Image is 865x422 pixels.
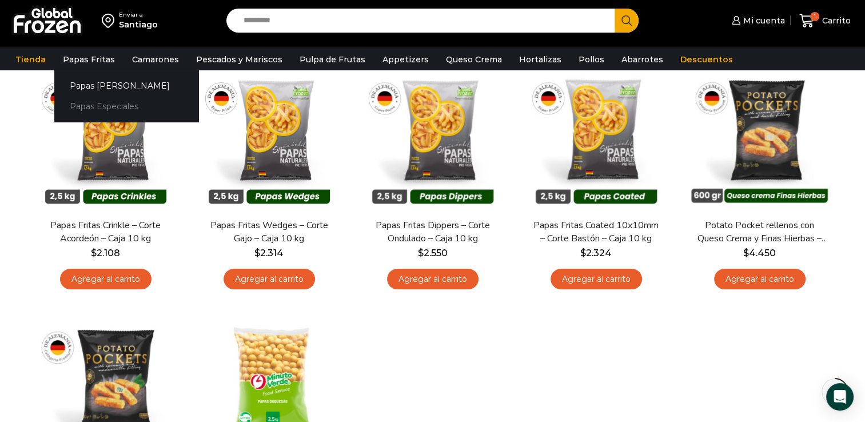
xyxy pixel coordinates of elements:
a: Hortalizas [513,49,567,70]
span: $ [254,248,260,258]
span: $ [580,248,586,258]
span: Carrito [819,15,851,26]
a: Agregar al carrito: “Potato Pocket rellenos con Queso Crema y Finas Hierbas - Caja 8.4 kg” [714,269,806,290]
bdi: 4.450 [743,248,776,258]
span: Vista Rápida [208,182,330,202]
a: Pulpa de Frutas [294,49,371,70]
a: Appetizers [377,49,435,70]
span: Vista Rápida [371,182,494,202]
a: Agregar al carrito: “Papas Fritas Crinkle - Corte Acordeón - Caja 10 kg” [60,269,152,290]
span: $ [91,248,97,258]
a: Papas Fritas [57,49,121,70]
a: 1 Carrito [796,7,854,34]
a: Papas [PERSON_NAME] [54,75,198,96]
a: Papas Fritas Crinkle – Corte Acordeón – Caja 10 kg [39,219,171,245]
a: Pescados y Mariscos [190,49,288,70]
a: Descuentos [675,49,739,70]
a: Camarones [126,49,185,70]
span: 1 [810,12,819,21]
img: address-field-icon.svg [102,11,119,30]
a: Papas Especiales [54,96,198,117]
bdi: 2.108 [91,248,120,258]
a: Potato Pocket rellenos con Queso Crema y Finas Hierbas – Caja 8.4 kg [693,219,825,245]
bdi: 2.324 [580,248,612,258]
a: Agregar al carrito: “Papas Fritas Dippers - Corte Ondulado - Caja 10 kg” [387,269,479,290]
a: Mi cuenta [729,9,785,32]
span: Vista Rápida [698,182,821,202]
bdi: 2.314 [254,248,284,258]
button: Search button [615,9,639,33]
a: Agregar al carrito: “Papas Fritas Coated 10x10mm - Corte Bastón - Caja 10 kg” [551,269,642,290]
span: Vista Rápida [44,182,167,202]
a: Abarrotes [616,49,669,70]
span: $ [418,248,424,258]
a: Papas Fritas Coated 10x10mm – Corte Bastón – Caja 10 kg [530,219,661,245]
div: Enviar a [119,11,158,19]
a: Agregar al carrito: “Papas Fritas Wedges – Corte Gajo - Caja 10 kg” [224,269,315,290]
div: Santiago [119,19,158,30]
span: Mi cuenta [740,15,785,26]
div: Open Intercom Messenger [826,383,854,411]
a: Papas Fritas Dippers – Corte Ondulado – Caja 10 kg [366,219,498,245]
a: Papas Fritas Wedges – Corte Gajo – Caja 10 kg [203,219,334,245]
span: $ [743,248,749,258]
bdi: 2.550 [418,248,448,258]
a: Queso Crema [440,49,508,70]
a: Pollos [573,49,610,70]
a: Tienda [10,49,51,70]
span: Vista Rápida [535,182,657,202]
